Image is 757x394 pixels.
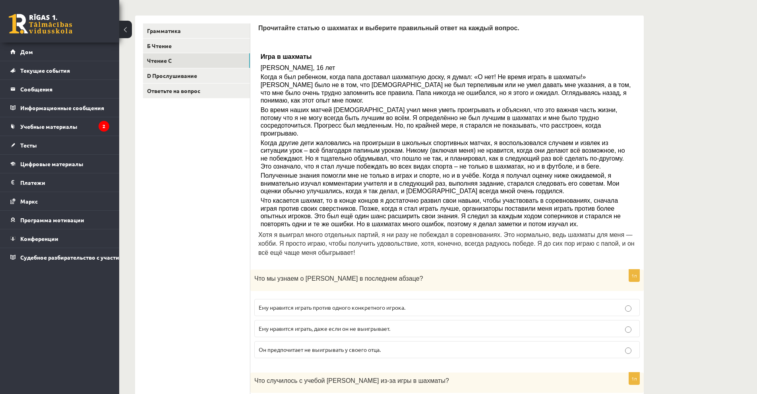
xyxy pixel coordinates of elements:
[143,68,250,83] a: D Прослушивание
[261,140,625,170] font: Когда другие дети жаловались на проигрыши в школьных спортивных матчах, я воспользовался случаем ...
[10,99,109,117] a: Информационные сообщения2
[258,231,635,256] font: Хотя я выиграл много отдельных партий, я ни разу не побеждал в соревнованиях. Это нормально, ведь...
[20,235,58,242] font: Конференции
[147,72,197,79] font: D Прослушивание
[20,198,38,205] font: Маркс
[9,14,72,34] a: Рижская 1-я средняя школа заочного обучения
[10,211,109,229] a: Программа мотивации
[143,53,250,68] a: Чтение C
[20,104,104,111] font: Информационные сообщения
[259,325,390,332] font: Ему нравится играть, даже если он не выигрывает.
[631,272,637,279] font: 1п
[10,43,109,61] a: Дом
[20,85,52,93] font: Сообщения
[10,173,109,192] a: Платежи
[143,23,250,38] a: Грамматика
[147,57,172,64] font: Чтение C
[254,377,449,384] font: Что случилось с учебой [PERSON_NAME] из-за игры в шахматы?
[20,142,37,149] font: Тесты
[147,42,172,49] font: Б Чтение
[631,375,637,382] font: 1п
[10,61,109,80] a: Текущие события
[20,123,77,130] font: Учебные материалы
[143,83,250,98] a: Ответьте на вопрос
[625,305,631,312] input: Ему нравится играть против одного конкретного игрока.
[254,275,423,282] font: Что мы узнаем о [PERSON_NAME] в последнем абзаце?
[143,39,250,53] a: Б Чтение
[259,346,381,353] font: Он предпочитает не выигрывать у своего отца.
[20,216,84,223] font: Программа мотивации
[10,155,109,173] a: Цифровые материалы
[10,248,109,266] a: Судебное разбирательство с участием [PERSON_NAME]
[103,123,105,129] font: 2
[261,172,620,194] font: Полученные знания помогли мне не только в играх и спорте, но и в учёбе. Когда я получал оценку ни...
[261,53,312,60] font: Игра в шахматы
[10,229,109,248] a: Конференции
[259,304,405,311] font: Ему нравится играть против одного конкретного игрока.
[258,25,519,31] font: Прочитайте статью о шахматах и ​​выберите правильный ответ на каждый вопрос.
[20,254,174,261] font: Судебное разбирательство с участием [PERSON_NAME]
[10,136,109,154] a: Тесты
[625,326,631,333] input: Ему нравится играть, даже если он не выигрывает.
[10,192,109,210] a: Маркс
[147,27,181,34] font: Грамматика
[261,64,335,71] font: [PERSON_NAME], 16 лет
[625,347,631,354] input: Он предпочитает не выигрывать у своего отца.
[261,74,631,104] font: Когда я был ребенком, когда папа доставал шахматную доску, я думал: «О нет! Не время играть в шах...
[20,48,33,55] font: Дом
[20,179,45,186] font: Платежи
[20,160,83,167] font: Цифровые материалы
[261,197,621,227] font: Что касается шахмат, то в конце концов я достаточно развил свои навыки, чтобы участвовать в сорев...
[20,67,70,74] font: Текущие события
[261,107,618,137] font: Во время наших матчей [DEMOGRAPHIC_DATA] учил меня уметь проигрывать и объяснял, что это важная ч...
[147,87,200,94] font: Ответьте на вопрос
[10,80,109,98] a: Сообщения
[10,117,109,136] a: Учебные материалы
